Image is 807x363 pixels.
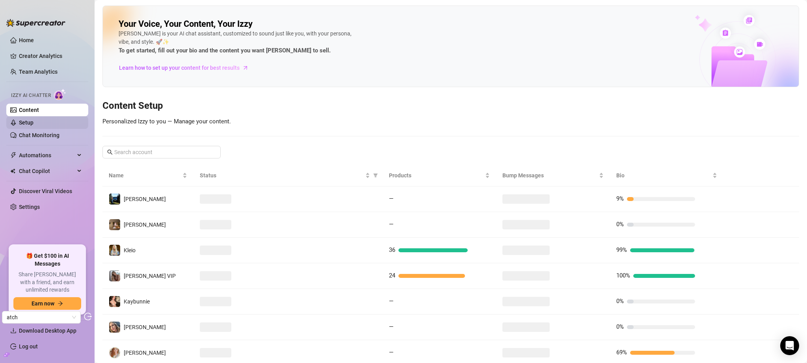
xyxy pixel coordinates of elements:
[109,322,120,333] img: Kat Hobbs
[389,171,483,180] span: Products
[10,152,17,158] span: thunderbolt
[19,69,58,75] a: Team Analytics
[677,6,799,87] img: ai-chatter-content-library-cLFOSyPT.png
[389,195,394,202] span: —
[200,171,364,180] span: Status
[107,149,113,155] span: search
[19,188,72,194] a: Discover Viral Videos
[19,343,38,350] a: Log out
[109,219,120,230] img: Brooke
[109,245,120,256] img: Kleio
[19,204,40,210] a: Settings
[389,221,394,228] span: —
[102,165,193,186] th: Name
[109,194,120,205] img: Britt
[780,336,799,355] div: Open Intercom Messenger
[119,30,355,56] div: [PERSON_NAME] is your AI chat assistant, customized to sound just like you, with your persona, vi...
[10,328,17,334] span: download
[19,132,60,138] a: Chat Monitoring
[616,171,711,180] span: Bio
[119,47,331,54] strong: To get started, fill out your bio and the content you want [PERSON_NAME] to sell.
[114,148,210,156] input: Search account
[109,347,120,358] img: Amy Pond
[616,323,624,330] span: 0%
[124,196,166,202] span: [PERSON_NAME]
[19,37,34,43] a: Home
[6,19,65,27] img: logo-BBDzfeDw.svg
[109,270,120,281] img: Kat Hobbs VIP
[13,271,81,294] span: Share [PERSON_NAME] with a friend, and earn unlimited rewards
[13,252,81,268] span: 🎁 Get $100 in AI Messages
[124,247,136,253] span: Kleio
[109,296,120,307] img: Kaybunnie
[10,168,15,174] img: Chat Copilot
[7,311,76,323] span: atch
[119,61,255,74] a: Learn how to set up your content for best results
[109,171,181,180] span: Name
[616,246,627,253] span: 99%
[58,301,63,306] span: arrow-right
[119,63,240,72] span: Learn how to set up your content for best results
[372,169,379,181] span: filter
[124,324,166,330] span: [PERSON_NAME]
[4,352,9,357] span: build
[610,165,723,186] th: Bio
[242,64,249,72] span: arrow-right
[102,100,799,112] h3: Content Setup
[389,323,394,330] span: —
[102,118,231,125] span: Personalized Izzy to you — Manage your content.
[389,246,395,253] span: 36
[11,92,51,99] span: Izzy AI Chatter
[13,297,81,310] button: Earn nowarrow-right
[616,221,624,228] span: 0%
[389,349,394,356] span: —
[124,298,150,305] span: Kaybunnie
[616,195,624,202] span: 9%
[389,272,395,279] span: 24
[19,328,76,334] span: Download Desktop App
[84,313,92,320] span: logout
[616,298,624,305] span: 0%
[616,349,627,356] span: 69%
[496,165,610,186] th: Bump Messages
[19,50,82,62] a: Creator Analytics
[124,350,166,356] span: [PERSON_NAME]
[19,165,75,177] span: Chat Copilot
[373,173,378,178] span: filter
[389,298,394,305] span: —
[19,149,75,162] span: Automations
[124,222,166,228] span: [PERSON_NAME]
[19,107,39,113] a: Content
[502,171,597,180] span: Bump Messages
[54,89,66,100] img: AI Chatter
[19,119,33,126] a: Setup
[124,273,176,279] span: [PERSON_NAME] VIP
[32,300,54,307] span: Earn now
[193,165,383,186] th: Status
[119,19,253,30] h2: Your Voice, Your Content, Your Izzy
[616,272,630,279] span: 100%
[383,165,496,186] th: Products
